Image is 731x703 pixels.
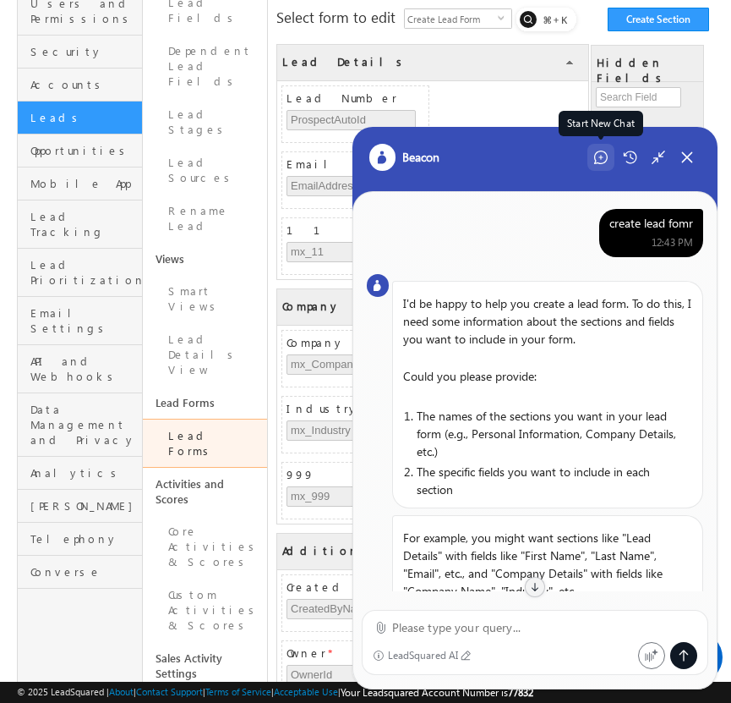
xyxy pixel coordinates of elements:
[18,457,142,490] a: Analytics
[143,515,268,579] a: Core Activities & Scores
[143,146,268,195] a: Lead Sources
[205,686,271,697] a: Terms of Service
[18,135,142,168] a: Opportunities
[143,275,268,323] a: Smart Views
[18,297,142,345] a: Email Settings
[600,117,608,125] img: Search
[18,393,142,457] a: Data Management and Privacy
[143,98,268,146] a: Lead Stages
[143,195,268,243] a: Rename Lead
[109,686,134,697] a: About
[30,77,138,92] span: Accounts
[276,8,512,25] div: Select form to edit
[30,44,138,59] span: Security
[286,401,428,416] span: Industry
[277,8,318,49] div: Minimize live chat window
[286,222,428,238] span: 11
[30,465,138,481] span: Analytics
[282,294,425,314] div: Company Details
[143,35,268,98] a: Dependent Lead Fields
[282,50,408,69] div: Lead Details
[143,468,268,515] a: Activities and Scores
[143,387,268,419] a: Lead Forms
[18,490,142,523] a: [PERSON_NAME]
[30,257,138,288] span: Lead Prioritization
[18,69,142,102] a: Accounts
[18,556,142,589] a: Converse
[30,110,138,125] span: Leads
[286,579,428,595] span: Created By
[88,89,284,111] div: Chat with us now
[18,168,142,200] a: Mobile App
[508,686,533,699] span: 77832
[18,523,142,556] a: Telephony
[18,36,142,69] a: Security
[30,498,138,514] span: [PERSON_NAME]
[143,243,268,275] a: Views
[18,200,142,249] a: Lead Tracking
[286,467,428,482] span: 999
[282,539,470,558] div: Additional Details
[143,323,268,387] a: Lead Details View
[286,335,428,350] span: Company Name
[405,9,498,28] span: Create Lead Form
[274,686,338,697] a: Acceptable Use
[565,58,576,68] a: COLLAPSE
[18,102,142,135] a: Leads
[286,157,428,172] span: Email
[341,686,533,699] span: Your Leadsquared Account Number is
[608,8,709,31] button: Create Section
[30,143,138,158] span: Opportunities
[30,209,138,239] span: Lead Tracking
[286,91,428,106] span: Lead Number
[230,521,307,544] em: Start Chat
[30,564,138,579] span: Converse
[286,645,428,661] span: Owner
[136,686,203,697] a: Contact Support
[30,354,138,384] span: API and Webhooks
[17,684,533,700] span: © 2025 LeadSquared | | | | |
[597,51,703,85] div: Hidden Fields
[143,642,268,689] a: Sales Activity Settings
[18,345,142,393] a: API and Webhooks
[30,402,138,448] span: Data Management and Privacy
[22,157,308,507] textarea: Type your message and hit 'Enter'
[30,176,138,191] span: Mobile App
[143,579,268,642] a: Custom Activities & Scores
[18,249,142,297] a: Lead Prioritization
[30,531,138,546] span: Telephony
[29,89,71,111] img: d_60004797649_company_0_60004797649
[30,305,138,336] span: Email Settings
[596,87,681,107] input: Search Field
[498,14,511,21] span: select
[143,419,268,468] a: Lead Forms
